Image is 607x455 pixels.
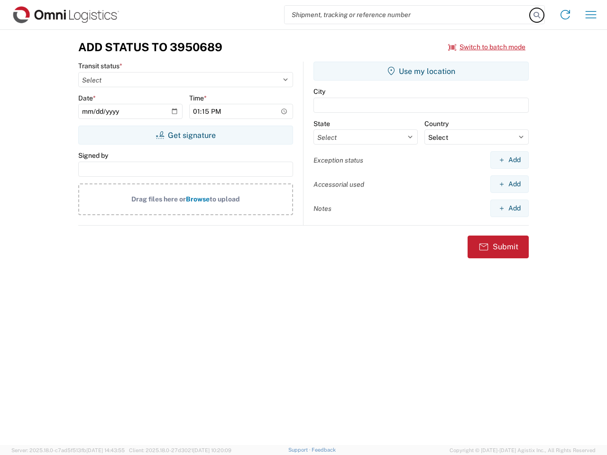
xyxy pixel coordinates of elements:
[285,6,530,24] input: Shipment, tracking or reference number
[288,447,312,453] a: Support
[193,447,231,453] span: [DATE] 10:20:09
[312,447,336,453] a: Feedback
[78,62,122,70] label: Transit status
[468,236,529,258] button: Submit
[450,446,596,455] span: Copyright © [DATE]-[DATE] Agistix Inc., All Rights Reserved
[129,447,231,453] span: Client: 2025.18.0-27d3021
[313,204,331,213] label: Notes
[86,447,125,453] span: [DATE] 14:43:55
[78,126,293,145] button: Get signature
[210,195,240,203] span: to upload
[490,175,529,193] button: Add
[313,180,364,189] label: Accessorial used
[78,151,108,160] label: Signed by
[186,195,210,203] span: Browse
[313,62,529,81] button: Use my location
[78,40,222,54] h3: Add Status to 3950689
[313,156,363,164] label: Exception status
[131,195,186,203] span: Drag files here or
[490,200,529,217] button: Add
[11,447,125,453] span: Server: 2025.18.0-c7ad5f513fb
[490,151,529,169] button: Add
[313,119,330,128] label: State
[448,39,525,55] button: Switch to batch mode
[424,119,449,128] label: Country
[313,87,325,96] label: City
[189,94,207,102] label: Time
[78,94,96,102] label: Date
